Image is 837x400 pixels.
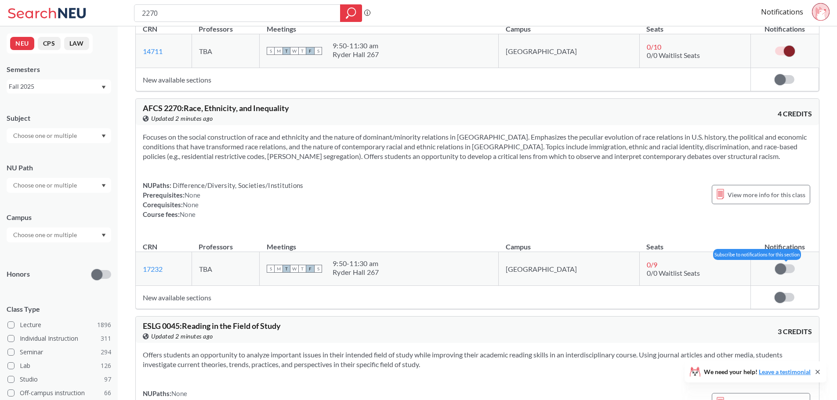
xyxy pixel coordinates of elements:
[761,7,803,17] a: Notifications
[290,265,298,273] span: W
[728,189,805,200] span: View more info for this class
[143,132,812,161] section: Focuses on the social construction of race and ethnicity and the nature of dominant/minority rela...
[180,210,196,218] span: None
[192,233,259,252] th: Professors
[136,286,750,309] td: New available sections
[267,265,275,273] span: S
[136,68,750,91] td: New available sections
[104,375,111,384] span: 97
[7,65,111,74] div: Semesters
[101,86,106,89] svg: Dropdown arrow
[639,233,750,252] th: Seats
[7,79,111,94] div: Fall 2025Dropdown arrow
[275,47,283,55] span: M
[10,37,34,50] button: NEU
[647,269,700,277] span: 0/0 Waitlist Seats
[267,47,275,55] span: S
[283,265,290,273] span: T
[306,47,314,55] span: F
[333,259,379,268] div: 9:50 - 11:30 am
[9,180,83,191] input: Choose one or multiple
[314,265,322,273] span: S
[143,103,289,113] span: AFCS 2270 : Race, Ethnicity, and Inequality
[499,34,639,68] td: [GEOGRAPHIC_DATA]
[101,234,106,237] svg: Dropdown arrow
[759,368,811,375] a: Leave a testimonial
[7,227,111,242] div: Dropdown arrow
[7,269,30,279] p: Honors
[101,334,111,343] span: 311
[143,47,163,55] a: 14711
[143,24,157,34] div: CRN
[7,213,111,222] div: Campus
[7,304,111,314] span: Class Type
[275,265,283,273] span: M
[298,265,306,273] span: T
[171,389,187,397] span: None
[183,201,199,209] span: None
[64,37,89,50] button: LAW
[7,128,111,143] div: Dropdown arrow
[143,265,163,273] a: 17232
[340,4,362,22] div: magnifying glass
[750,233,819,252] th: Notifications
[333,50,379,59] div: Ryder Hall 267
[101,361,111,371] span: 126
[647,260,657,269] span: 0 / 9
[7,346,111,358] label: Seminar
[101,184,106,187] svg: Dropdown arrow
[260,233,499,252] th: Meetings
[192,252,259,286] td: TBA
[314,47,322,55] span: S
[647,51,700,59] span: 0/0 Waitlist Seats
[283,47,290,55] span: T
[9,130,83,141] input: Choose one or multiple
[97,320,111,330] span: 1896
[7,319,111,331] label: Lecture
[7,333,111,344] label: Individual Instruction
[143,242,157,252] div: CRN
[101,134,106,138] svg: Dropdown arrow
[104,388,111,398] span: 66
[499,233,639,252] th: Campus
[192,34,259,68] td: TBA
[7,374,111,385] label: Studio
[101,347,111,357] span: 294
[7,113,111,123] div: Subject
[306,265,314,273] span: F
[7,178,111,193] div: Dropdown arrow
[141,6,334,21] input: Class, professor, course number, "phrase"
[778,109,812,119] span: 4 CREDITS
[143,180,303,219] div: NUPaths: Prerequisites: Corequisites: Course fees:
[647,43,661,51] span: 0 / 10
[7,360,111,371] label: Lab
[346,7,356,19] svg: magnifying glass
[171,181,303,189] span: Difference/Diversity, Societies/Institutions
[143,350,812,369] section: Offers students an opportunity to analyze important issues in their intended field of study while...
[143,321,281,331] span: ESLG 0045 : Reading in the Field of Study
[499,252,639,286] td: [GEOGRAPHIC_DATA]
[185,191,200,199] span: None
[151,332,213,341] span: Updated 2 minutes ago
[333,268,379,277] div: Ryder Hall 267
[151,114,213,123] span: Updated 2 minutes ago
[704,369,811,375] span: We need your help!
[290,47,298,55] span: W
[7,163,111,173] div: NU Path
[333,41,379,50] div: 9:50 - 11:30 am
[7,387,111,399] label: Off-campus instruction
[9,82,101,91] div: Fall 2025
[778,327,812,336] span: 3 CREDITS
[298,47,306,55] span: T
[38,37,61,50] button: CPS
[9,230,83,240] input: Choose one or multiple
